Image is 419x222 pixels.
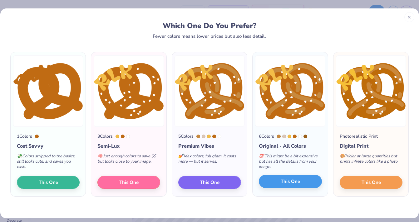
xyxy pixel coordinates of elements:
[17,142,80,150] div: Cost Savvy
[340,142,402,150] div: Digital Print
[303,135,307,138] div: 1395 C
[178,153,183,159] span: 💅
[277,135,281,138] div: 7510 C
[255,55,325,127] img: 6 color option
[259,142,322,150] div: Original - All Colors
[17,133,32,140] div: 1 Colors
[153,34,266,39] div: Fewer colors means lower prices but also less detail.
[121,135,125,138] div: 153 C
[196,135,200,138] div: 7510 C
[97,133,113,140] div: 3 Colors
[259,153,264,159] span: 💯
[340,176,402,189] button: This One
[97,150,160,170] div: Just enough colors to save $$ but looks close to your image.
[340,133,378,140] div: Photorealistic Print
[116,135,119,138] div: 142 C
[126,135,130,138] div: White
[288,135,291,138] div: 142 C
[39,179,58,186] span: This One
[212,135,216,138] div: 153 C
[293,135,297,138] div: 153 C
[13,55,83,127] img: 1 color option
[340,150,402,170] div: Pricier at large quantities but prints infinite colors like a photo
[340,153,345,159] span: 🎨
[35,135,39,138] div: 153 C
[281,178,300,185] span: This One
[178,142,241,150] div: Premium Vibes
[178,150,241,170] div: Max colors, full glam. It costs more — but it serves.
[202,135,205,138] div: 482 C
[178,133,194,140] div: 5 Colors
[259,175,322,188] button: This One
[17,22,402,30] div: Which One Do You Prefer?
[336,55,406,127] img: Photorealistic preview
[17,150,80,176] div: Colors stripped to the basics, still looks cute, and saves you cash.
[17,176,80,189] button: This One
[17,153,22,159] span: 💸
[218,135,221,138] div: White
[97,176,160,189] button: This One
[259,133,274,140] div: 6 Colors
[175,55,244,127] img: 5 color option
[282,135,286,138] div: 482 C
[97,153,102,159] span: 🧠
[207,135,211,138] div: 142 C
[361,179,381,186] span: This One
[178,176,241,189] button: This One
[97,142,160,150] div: Semi-Lux
[94,55,164,127] img: 3 color option
[259,150,322,176] div: This might be a bit expensive but has all the details from your image.
[119,179,139,186] span: This One
[200,179,219,186] span: This One
[298,135,302,138] div: White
